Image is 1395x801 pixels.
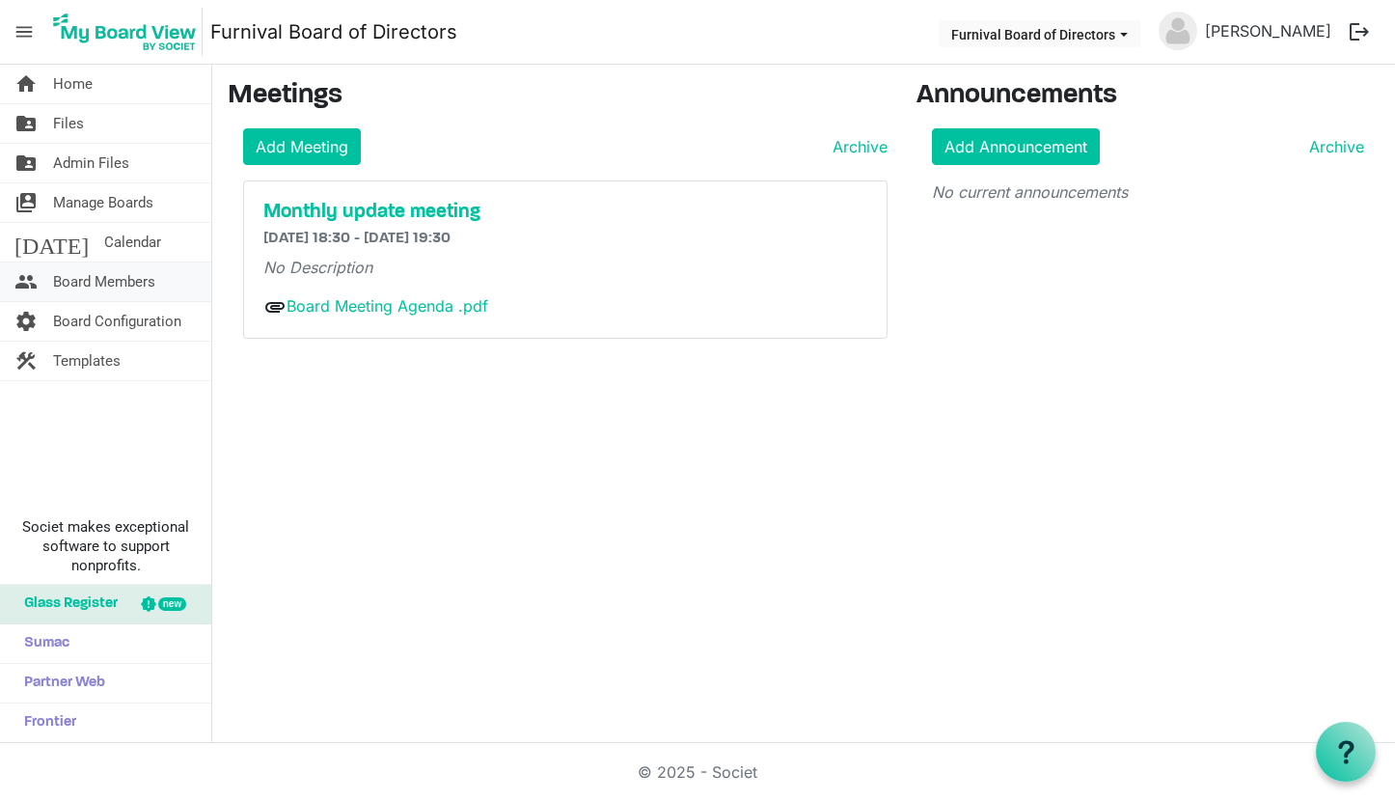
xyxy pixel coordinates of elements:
span: folder_shared [14,104,38,143]
a: Add Meeting [243,128,361,165]
span: folder_shared [14,144,38,182]
button: logout [1339,12,1380,52]
p: No Description [263,256,867,279]
img: My Board View Logo [47,8,203,56]
span: menu [6,14,42,50]
span: [DATE] [14,223,89,262]
span: Board Members [53,262,155,301]
h6: [DATE] 18:30 - [DATE] 19:30 [263,230,867,248]
img: no-profile-picture.svg [1159,12,1197,50]
div: new [158,597,186,611]
a: Board Meeting Agenda .pdf [287,296,488,316]
span: people [14,262,38,301]
a: [PERSON_NAME] [1197,12,1339,50]
span: Partner Web [14,664,105,703]
span: settings [14,302,38,341]
span: Files [53,104,84,143]
span: Templates [53,342,121,380]
span: Calendar [104,223,161,262]
span: Board Configuration [53,302,181,341]
a: Add Announcement [932,128,1100,165]
a: Archive [825,135,888,158]
span: construction [14,342,38,380]
a: Furnival Board of Directors [210,13,457,51]
a: © 2025 - Societ [638,762,757,782]
h3: Meetings [228,80,888,113]
a: Archive [1301,135,1364,158]
span: Societ makes exceptional software to support nonprofits. [9,517,203,575]
p: No current announcements [932,180,1364,204]
span: Frontier [14,704,76,742]
span: switch_account [14,183,38,222]
a: My Board View Logo [47,8,210,56]
span: Glass Register [14,585,118,623]
button: Furnival Board of Directors dropdownbutton [939,20,1140,47]
h3: Announcements [916,80,1380,113]
span: attachment [263,295,287,318]
a: Monthly update meeting [263,201,867,224]
span: Manage Boards [53,183,153,222]
span: Admin Files [53,144,129,182]
span: Sumac [14,624,69,663]
span: Home [53,65,93,103]
span: home [14,65,38,103]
